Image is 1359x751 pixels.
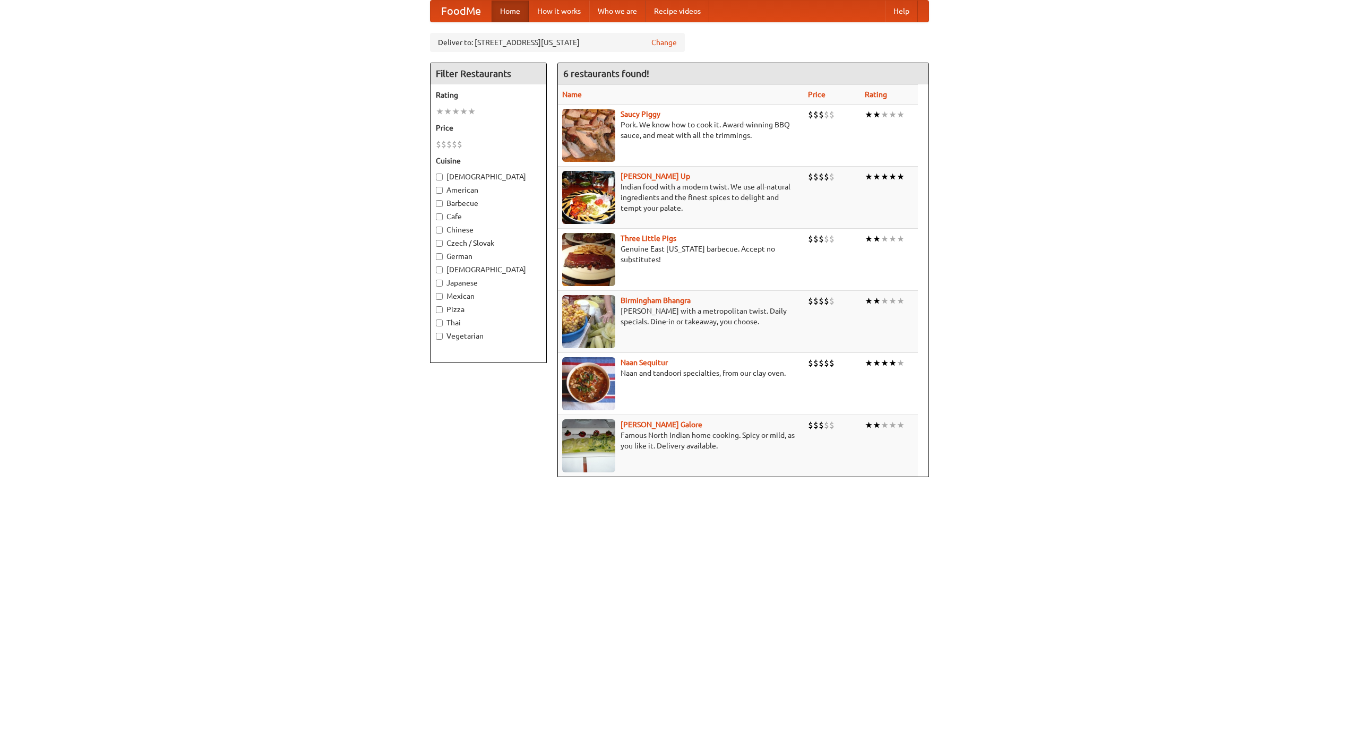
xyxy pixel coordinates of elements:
[562,357,615,410] img: naansequitur.jpg
[897,233,905,245] li: ★
[444,106,452,117] li: ★
[589,1,646,22] a: Who we are
[881,295,889,307] li: ★
[897,419,905,431] li: ★
[819,419,824,431] li: $
[819,295,824,307] li: $
[808,419,813,431] li: $
[819,109,824,120] li: $
[468,106,476,117] li: ★
[873,295,881,307] li: ★
[621,358,668,367] a: Naan Sequitur
[889,233,897,245] li: ★
[436,320,443,326] input: Thai
[562,171,615,224] img: curryup.jpg
[621,296,691,305] b: Birmingham Bhangra
[436,278,541,288] label: Japanese
[819,357,824,369] li: $
[889,357,897,369] li: ★
[436,238,541,248] label: Czech / Slovak
[621,172,690,180] a: [PERSON_NAME] Up
[436,185,541,195] label: American
[889,109,897,120] li: ★
[651,37,677,48] a: Change
[562,182,799,213] p: Indian food with a modern twist. We use all-natural ingredients and the finest spices to delight ...
[621,420,702,429] a: [PERSON_NAME] Galore
[808,90,825,99] a: Price
[873,419,881,431] li: ★
[646,1,709,22] a: Recipe videos
[460,106,468,117] li: ★
[436,123,541,133] h5: Price
[436,306,443,313] input: Pizza
[829,419,835,431] li: $
[829,357,835,369] li: $
[562,109,615,162] img: saucy.jpg
[881,419,889,431] li: ★
[873,357,881,369] li: ★
[865,90,887,99] a: Rating
[824,419,829,431] li: $
[829,109,835,120] li: $
[436,211,541,222] label: Cafe
[430,33,685,52] div: Deliver to: [STREET_ADDRESS][US_STATE]
[865,419,873,431] li: ★
[436,227,443,234] input: Chinese
[889,295,897,307] li: ★
[808,233,813,245] li: $
[436,264,541,275] label: [DEMOGRAPHIC_DATA]
[829,233,835,245] li: $
[436,187,443,194] input: American
[436,251,541,262] label: German
[865,233,873,245] li: ★
[808,171,813,183] li: $
[436,240,443,247] input: Czech / Slovak
[457,139,462,150] li: $
[436,198,541,209] label: Barbecue
[829,295,835,307] li: $
[431,1,492,22] a: FoodMe
[865,109,873,120] li: ★
[897,109,905,120] li: ★
[897,295,905,307] li: ★
[889,171,897,183] li: ★
[452,106,460,117] li: ★
[492,1,529,22] a: Home
[452,139,457,150] li: $
[885,1,918,22] a: Help
[808,357,813,369] li: $
[562,119,799,141] p: Pork. We know how to cook it. Award-winning BBQ sauce, and meat with all the trimmings.
[562,368,799,378] p: Naan and tandoori specialties, from our clay oven.
[873,171,881,183] li: ★
[436,331,541,341] label: Vegetarian
[881,109,889,120] li: ★
[865,295,873,307] li: ★
[824,295,829,307] li: $
[436,253,443,260] input: German
[436,106,444,117] li: ★
[441,139,446,150] li: $
[621,110,660,118] a: Saucy Piggy
[813,295,819,307] li: $
[436,225,541,235] label: Chinese
[436,171,541,182] label: [DEMOGRAPHIC_DATA]
[562,295,615,348] img: bhangra.jpg
[431,63,546,84] h4: Filter Restaurants
[562,233,615,286] img: littlepigs.jpg
[529,1,589,22] a: How it works
[436,280,443,287] input: Japanese
[436,304,541,315] label: Pizza
[436,90,541,100] h5: Rating
[436,291,541,301] label: Mexican
[813,233,819,245] li: $
[873,109,881,120] li: ★
[621,234,676,243] b: Three Little Pigs
[813,171,819,183] li: $
[562,90,582,99] a: Name
[562,306,799,327] p: [PERSON_NAME] with a metropolitan twist. Daily specials. Dine-in or takeaway, you choose.
[436,156,541,166] h5: Cuisine
[808,109,813,120] li: $
[819,171,824,183] li: $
